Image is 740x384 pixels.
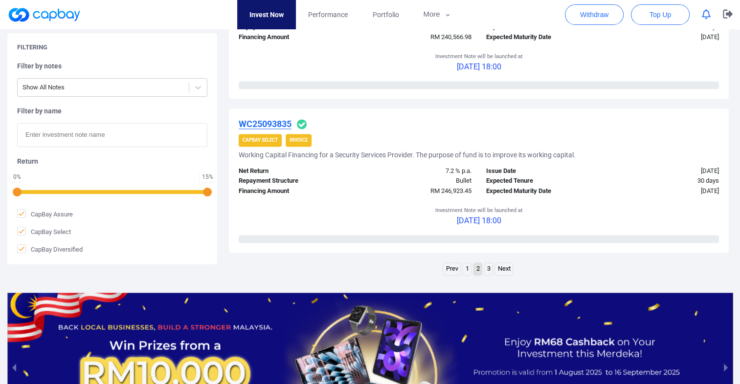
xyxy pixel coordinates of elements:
[243,137,278,143] strong: CapBay Select
[484,263,493,275] a: Page 3
[372,9,399,20] span: Portfolio
[239,150,576,159] h5: Working Capital Financing for a Security Services Provider. The purpose of fund is to improve its...
[495,263,513,275] a: Next page
[435,214,522,227] p: [DATE] 18:00
[435,52,522,61] p: Investment Note will be launched at
[12,174,22,180] div: 0 %
[308,9,348,20] span: Performance
[355,166,479,176] div: 7.2 % p.a.
[603,166,726,176] div: [DATE]
[603,32,726,43] div: [DATE]
[17,107,207,115] h5: Filter by name
[479,186,603,196] div: Expected Maturity Date
[650,10,671,20] span: Top Up
[17,62,207,70] h5: Filter by notes
[231,176,355,186] div: Repayment Structure
[17,43,47,52] h5: Filtering
[239,119,292,129] u: WC25093835
[17,244,83,254] span: CapBay Diversified
[443,263,460,275] a: Previous page
[435,61,522,73] p: [DATE] 18:00
[17,209,73,219] span: CapBay Assure
[463,263,471,275] a: Page 1
[479,32,603,43] div: Expected Maturity Date
[290,137,308,143] strong: Invoice
[479,176,603,186] div: Expected Tenure
[231,166,355,176] div: Net Return
[355,176,479,186] div: Bullet
[231,186,355,196] div: Financing Amount
[631,4,690,25] button: Top Up
[430,33,471,41] span: RM 240,566.98
[435,206,522,215] p: Investment Note will be launched at
[202,174,213,180] div: 15 %
[473,263,482,275] a: Page 2 is your current page
[603,186,726,196] div: [DATE]
[603,176,726,186] div: 30 days
[17,123,207,147] input: Enter investment note name
[479,166,603,176] div: Issue Date
[430,187,471,194] span: RM 246,923.45
[17,227,71,236] span: CapBay Select
[17,157,207,166] h5: Return
[565,4,624,25] button: Withdraw
[231,32,355,43] div: Financing Amount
